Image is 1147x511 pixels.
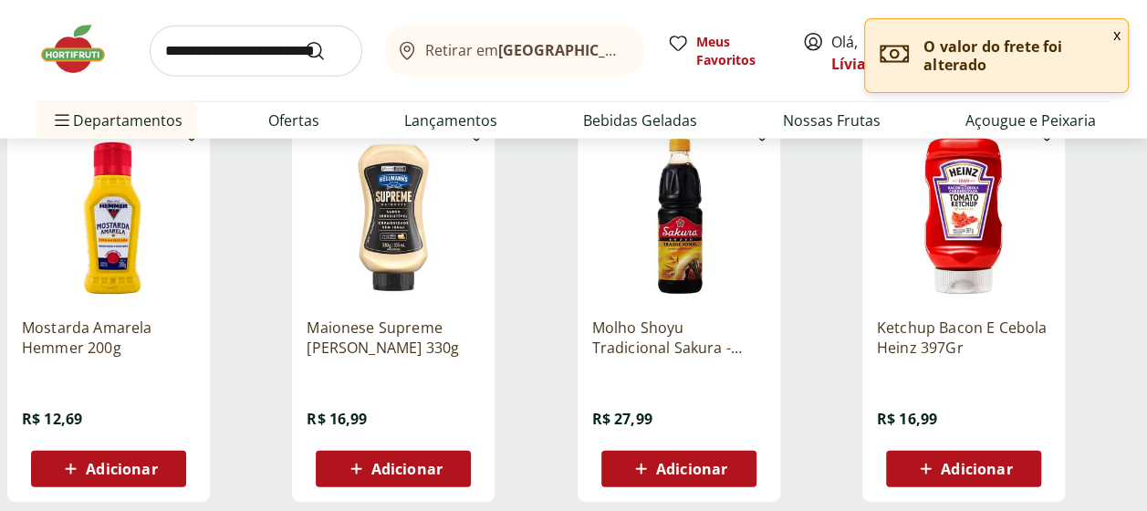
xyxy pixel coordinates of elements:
span: R$ 27,99 [592,409,652,429]
a: Meus Favoritos [667,33,780,69]
span: Departamentos [51,99,182,142]
a: Nossas Frutas [782,109,880,131]
button: Fechar notificação [1106,19,1128,50]
a: Molho Shoyu Tradicional Sakura - 500Ml [592,318,766,358]
input: search [150,26,362,77]
span: Olá, [831,31,912,75]
a: Açougue e Peixaria [965,109,1096,131]
img: Mostarda Amarela Hemmer 200g [22,130,195,303]
img: Hortifruti [36,22,128,77]
a: Ketchup Bacon E Cebola Heinz 397Gr [877,318,1050,358]
span: R$ 16,99 [877,409,937,429]
span: Retirar em [425,42,627,58]
button: Adicionar [316,451,471,487]
span: Adicionar [371,462,443,476]
button: Adicionar [601,451,756,487]
b: [GEOGRAPHIC_DATA]/[GEOGRAPHIC_DATA] [498,40,806,60]
button: Submit Search [304,40,348,62]
p: O valor do frete foi alterado [923,37,1113,74]
button: Menu [51,99,73,142]
a: Maionese Supreme [PERSON_NAME] 330g [307,318,480,358]
span: Adicionar [941,462,1012,476]
a: Mostarda Amarela Hemmer 200g [22,318,195,358]
a: Ofertas [268,109,319,131]
button: Retirar em[GEOGRAPHIC_DATA]/[GEOGRAPHIC_DATA] [384,26,645,77]
span: R$ 16,99 [307,409,367,429]
button: Adicionar [886,451,1041,487]
a: Lívia [831,54,866,74]
img: Maionese Supreme Hellmann's 330g [307,130,480,303]
img: Ketchup Bacon E Cebola Heinz 397Gr [877,130,1050,303]
img: Molho Shoyu Tradicional Sakura - 500Ml [592,130,766,303]
span: R$ 12,69 [22,409,82,429]
span: Adicionar [86,462,157,476]
span: Meus Favoritos [696,33,780,69]
a: Lançamentos [404,109,497,131]
span: Adicionar [656,462,727,476]
a: Bebidas Geladas [583,109,697,131]
button: Adicionar [31,451,186,487]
